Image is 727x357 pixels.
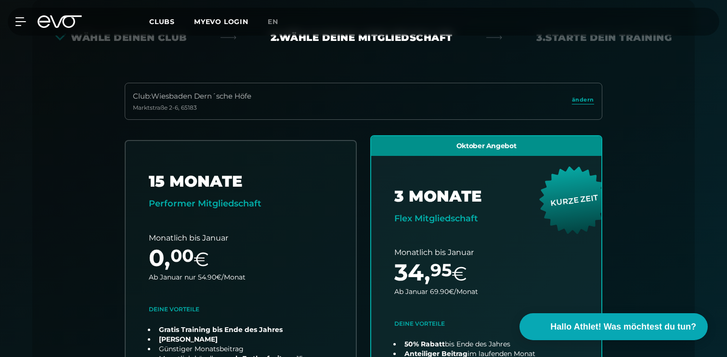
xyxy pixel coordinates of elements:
[149,17,175,26] span: Clubs
[149,17,194,26] a: Clubs
[550,320,696,333] span: Hallo Athlet! Was möchtest du tun?
[133,104,251,112] div: Marktstraße 2-6 , 65183
[268,16,290,27] a: en
[133,91,251,102] div: Club : Wiesbaden Dern´sche Höfe
[268,17,278,26] span: en
[572,96,594,104] span: ändern
[519,313,708,340] button: Hallo Athlet! Was möchtest du tun?
[194,17,248,26] a: MYEVO LOGIN
[572,96,594,107] a: ändern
